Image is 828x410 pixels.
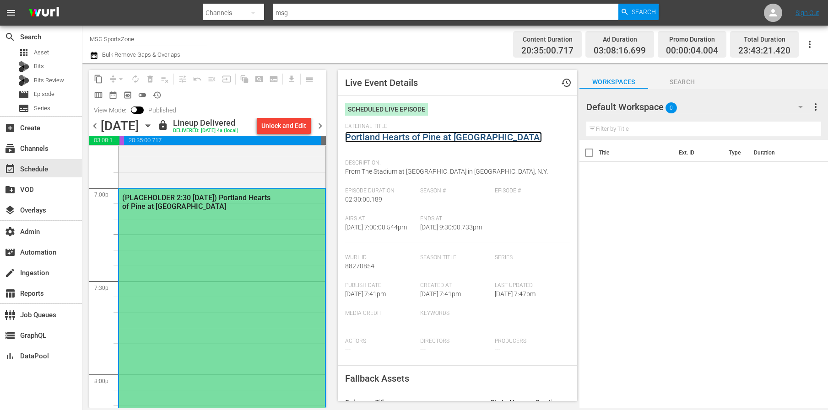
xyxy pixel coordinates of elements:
span: Published [144,106,181,114]
span: 24 hours Lineup View is OFF [135,88,150,102]
span: Last Updated [495,282,565,289]
span: toggle_off [138,91,147,100]
span: Customize Events [172,70,190,88]
button: Unlock and Edit [257,117,311,134]
span: chevron_right [314,120,326,132]
span: Reports [5,288,16,299]
span: Created At [420,282,491,289]
span: Update Metadata from Key Asset [219,72,234,86]
span: Live Event Details [345,77,418,88]
span: Media Credit [345,310,416,317]
span: Actors [345,338,416,345]
span: date_range_outlined [108,91,118,100]
div: DELIVERED: [DATE] 4a (local) [173,128,238,134]
span: Create Series Block [266,72,281,86]
span: Directors [420,338,491,345]
span: Episode [18,89,29,100]
span: [DATE] 7:41pm [420,290,461,298]
span: Automation [5,247,16,258]
span: Month Calendar View [106,88,120,102]
span: View Backup [120,88,135,102]
span: calendar_view_week_outlined [94,91,103,100]
span: Episode Duration [345,187,416,195]
span: Series [495,254,565,261]
div: Ad Duration [594,33,646,46]
span: Wurl Id [345,254,416,261]
div: Bits [18,61,29,72]
button: Search [618,4,659,20]
span: Admin [5,226,16,237]
span: Bulk Remove Gaps & Overlaps [101,51,180,58]
span: Event History [561,77,572,88]
span: more_vert [810,101,821,112]
span: Workspaces [579,76,648,88]
span: View Mode: [89,106,131,114]
span: Day Calendar View [299,70,317,88]
span: From The Stadium at [GEOGRAPHIC_DATA] in [GEOGRAPHIC_DATA], N.Y. [345,168,548,175]
span: Fill episodes with ad slates [205,72,219,86]
span: preview_outlined [123,91,132,100]
div: Unlock and Edit [261,117,306,134]
th: Duration [748,140,803,165]
div: Promo Duration [666,33,718,46]
span: Week Calendar View [91,88,106,102]
span: 0 [666,98,677,117]
span: Clear Lineup [157,72,172,86]
span: Download as CSV [281,70,299,88]
span: Select an event to delete [143,72,157,86]
span: Remove Gaps & Overlaps [106,72,128,86]
span: Season Title [420,254,491,261]
span: Loop Content [128,72,143,86]
span: history_outlined [152,91,162,100]
div: Scheduled Live Episode [345,103,428,116]
span: --- [345,346,351,353]
span: 03:08:16.699 [594,46,646,56]
span: 00:00:04.004 [119,136,124,145]
span: 20:35:00.717 [124,136,321,145]
span: Job Queues [5,309,16,320]
span: 00:16:38.580 [321,136,326,145]
span: Producers [495,338,565,345]
span: lock [157,120,168,131]
span: content_copy [94,75,103,84]
span: View History [150,88,164,102]
span: Create [5,122,16,133]
span: Publish Date [345,282,416,289]
span: chevron_left [89,120,101,132]
span: Description: [345,160,565,167]
span: VOD [5,184,16,195]
span: Asset [18,47,29,58]
span: Episode [34,90,54,99]
span: Search [632,4,656,20]
span: Create Search Block [252,72,266,86]
span: 02:30:00.189 [345,196,382,203]
th: Ext. ID [673,140,723,165]
div: Total Duration [738,33,790,46]
span: Search [648,76,717,88]
span: Keywords [420,310,491,317]
span: Search [5,32,16,43]
img: ans4CAIJ8jUAAAAAAAAAAAAAAAAAAAAAAAAgQb4GAAAAAAAAAAAAAAAAAAAAAAAAJMjXAAAAAAAAAAAAAAAAAAAAAAAAgAT5G... [22,2,66,24]
th: Title [599,140,673,165]
span: Episode # [495,187,565,195]
span: Copy Lineup [91,72,106,86]
span: DataPool [5,351,16,362]
span: [DATE] 7:41pm [345,290,386,298]
span: menu [5,7,16,18]
button: more_vert [810,96,821,118]
span: 03:08:16.699 [89,136,119,145]
span: GraphQL [5,330,16,341]
span: Bits [34,62,44,71]
span: Revert to Primary Episode [190,72,205,86]
div: Default Workspace [586,94,812,120]
span: [DATE] 7:00:00.544pm [345,224,407,231]
a: Portland Hearts of Pine at [GEOGRAPHIC_DATA] [345,132,542,143]
div: Lineup Delivered [173,118,238,128]
span: Airs At [345,215,416,223]
div: (PLACEHOLDER 2:30 [DATE]) Portland Hearts of Pine at [GEOGRAPHIC_DATA] [122,193,277,211]
span: Channels [5,143,16,154]
div: Content Duration [521,33,574,46]
span: --- [495,346,500,353]
span: Refresh All Search Blocks [234,70,252,88]
span: 23:43:21.420 [738,46,790,56]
